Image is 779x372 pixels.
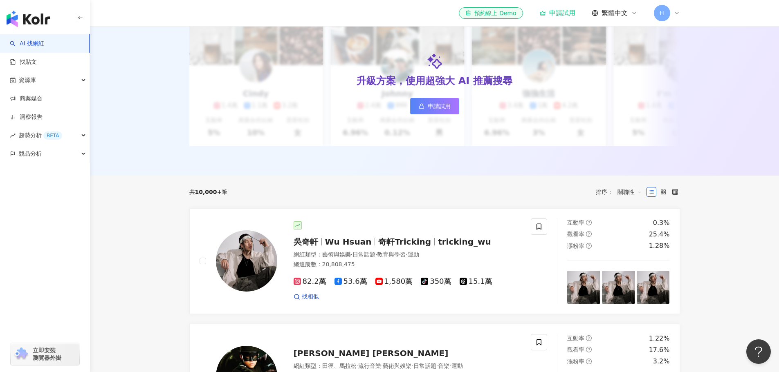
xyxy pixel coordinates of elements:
[377,251,406,258] span: 教育與學習
[375,251,377,258] span: ·
[33,347,61,361] span: 立即安裝 瀏覽器外掛
[189,208,680,314] a: KOL Avatar吳奇軒Wu Hsuan奇軒Trickingtricking_wu網紅類型：藝術與娛樂·日常話題·教育與學習·運動總追蹤數：20,808,47582.2萬53.6萬1,580萬...
[410,98,459,114] a: 申請試用
[428,103,451,109] span: 申請試用
[381,363,383,369] span: ·
[653,357,670,366] div: 3.2%
[567,219,584,226] span: 互動率
[451,363,463,369] span: 運動
[567,243,584,249] span: 漲粉率
[459,7,523,19] a: 預約線上 Demo
[43,131,62,140] div: BETA
[19,145,42,163] span: 競品分析
[357,74,512,88] div: 升級方案，使用超強大 AI 推薦搜尋
[539,9,575,17] a: 申請試用
[567,231,584,237] span: 觀看率
[13,347,29,361] img: chrome extension
[449,363,451,369] span: ·
[10,40,44,48] a: searchAI 找網紅
[294,261,521,269] div: 總追蹤數 ： 20,808,475
[411,363,413,369] span: ·
[11,343,79,365] a: chrome extension立即安裝 瀏覽器外掛
[438,363,449,369] span: 音樂
[413,363,436,369] span: 日常話題
[10,133,16,138] span: rise
[596,185,647,198] div: 排序：
[567,271,600,304] img: post-image
[10,95,43,103] a: 商案媒合
[617,185,642,198] span: 關聯性
[322,251,351,258] span: 藝術與娛樂
[465,9,516,17] div: 預約線上 Demo
[567,346,584,353] span: 觀看率
[358,363,381,369] span: 流行音樂
[586,359,592,364] span: question-circle
[586,231,592,237] span: question-circle
[294,293,319,301] a: 找相似
[649,345,670,354] div: 17.6%
[325,237,372,247] span: Wu Hsuan
[637,271,670,304] img: post-image
[660,9,664,18] span: H
[216,230,277,292] img: KOL Avatar
[195,189,222,195] span: 10,000+
[7,11,50,27] img: logo
[322,363,357,369] span: 田徑、馬拉松
[649,334,670,343] div: 1.22%
[294,277,326,286] span: 82.2萬
[649,241,670,250] div: 1.28%
[294,362,521,370] div: 網紅類型 ：
[602,271,635,304] img: post-image
[189,189,228,195] div: 共 筆
[10,58,37,66] a: 找貼文
[334,277,367,286] span: 53.6萬
[436,363,438,369] span: ·
[567,358,584,365] span: 漲粉率
[653,218,670,227] div: 0.3%
[294,251,521,259] div: 網紅類型 ：
[586,243,592,249] span: question-circle
[586,347,592,352] span: question-circle
[294,237,318,247] span: 吳奇軒
[351,251,352,258] span: ·
[586,220,592,225] span: question-circle
[10,113,43,121] a: 洞察報告
[406,251,407,258] span: ·
[302,293,319,301] span: 找相似
[746,339,771,364] iframe: Help Scout Beacon - Open
[602,9,628,18] span: 繁體中文
[352,251,375,258] span: 日常話題
[460,277,492,286] span: 15.1萬
[586,335,592,341] span: question-circle
[383,363,411,369] span: 藝術與娛樂
[378,237,431,247] span: 奇軒Tricking
[421,277,451,286] span: 350萬
[357,363,358,369] span: ·
[19,71,36,89] span: 資源庫
[649,230,670,239] div: 25.4%
[294,348,449,358] span: [PERSON_NAME] [PERSON_NAME]
[567,335,584,341] span: 互動率
[375,277,413,286] span: 1,580萬
[408,251,419,258] span: 運動
[19,126,62,145] span: 趨勢分析
[438,237,491,247] span: tricking_wu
